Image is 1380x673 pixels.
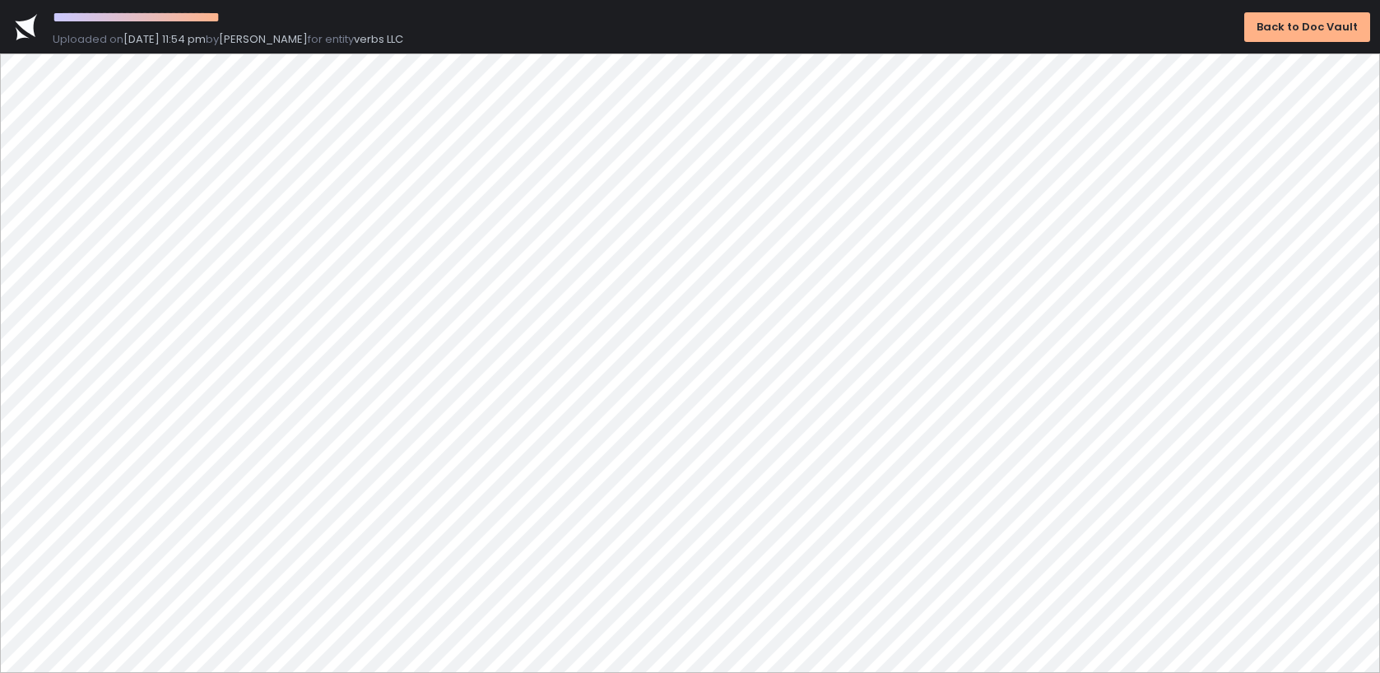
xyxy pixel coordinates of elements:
[354,31,403,47] span: verbs LLC
[1244,12,1370,42] button: Back to Doc Vault
[53,31,123,47] span: Uploaded on
[123,31,206,47] span: [DATE] 11:54 pm
[219,31,308,47] span: [PERSON_NAME]
[308,31,354,47] span: for entity
[206,31,219,47] span: by
[1257,20,1358,35] div: Back to Doc Vault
